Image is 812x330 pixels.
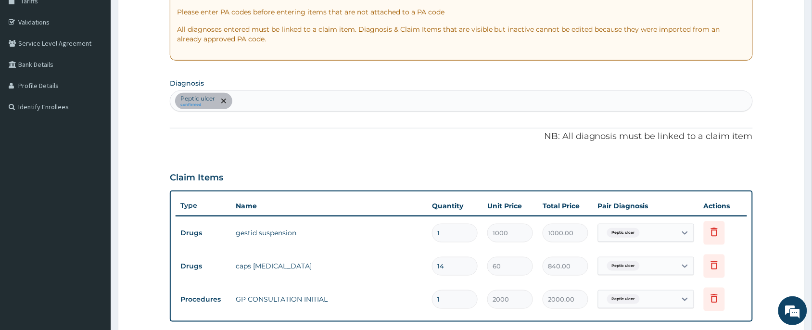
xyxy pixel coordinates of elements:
th: Pair Diagnosis [593,196,699,216]
th: Actions [699,196,747,216]
span: Peptic ulcer [607,228,640,238]
th: Quantity [427,196,482,216]
textarea: Type your message and hit 'Enter' [5,224,183,258]
td: caps [MEDICAL_DATA] [231,256,427,276]
td: GP CONSULTATION INITIAL [231,290,427,309]
img: d_794563401_company_1708531726252_794563401 [18,48,39,72]
span: We're online! [56,102,133,199]
th: Unit Price [482,196,538,216]
p: All diagnoses entered must be linked to a claim item. Diagnosis & Claim Items that are visible bu... [177,25,746,44]
th: Type [176,197,231,215]
th: Total Price [538,196,593,216]
div: Chat with us now [50,54,162,66]
td: Procedures [176,291,231,308]
p: Please enter PA codes before entering items that are not attached to a PA code [177,7,746,17]
th: Name [231,196,427,216]
small: confirmed [180,102,215,107]
span: remove selection option [219,97,228,105]
p: NB: All diagnosis must be linked to a claim item [170,130,753,143]
td: gestid suspension [231,223,427,242]
td: Drugs [176,224,231,242]
h3: Claim Items [170,173,223,183]
td: Drugs [176,257,231,275]
span: Peptic ulcer [607,294,640,304]
p: Peptic ulcer [180,95,215,102]
span: Peptic ulcer [607,261,640,271]
div: Minimize live chat window [158,5,181,28]
label: Diagnosis [170,78,204,88]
